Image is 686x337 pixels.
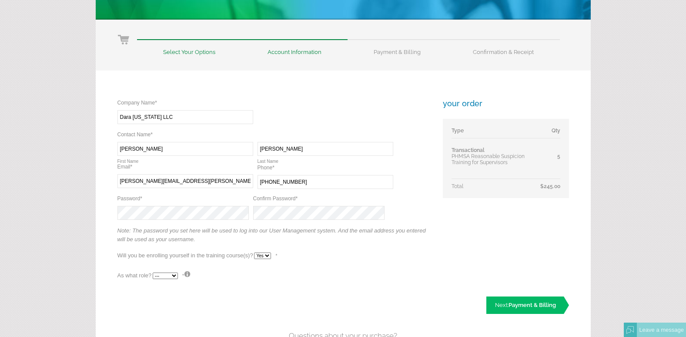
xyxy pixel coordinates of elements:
[452,147,485,153] span: Transactional
[452,138,540,179] td: PHMSA Reasonable Suspicion Training for Supervisors
[184,271,191,277] img: What's this?
[137,39,241,55] li: Select Your Options
[117,252,253,259] label: Will you be enrolling yourself in the training course(s)?
[540,138,560,179] td: 5
[443,99,569,108] h3: your order
[348,39,447,55] li: Payment & Billing
[117,272,152,279] label: As what role?
[117,227,426,243] em: Note: The password you set here will be used to log into our User Management system. And the emai...
[253,195,298,202] label: Confirm Password*
[117,131,153,138] label: Contact Name*
[117,195,142,202] label: Password*
[452,179,540,190] td: Total
[117,159,258,164] span: First Name
[540,128,560,138] td: Qty
[486,297,569,314] a: Next:Payment & Billing
[626,326,634,334] img: Offline
[540,183,560,189] span: $245.00
[509,302,556,308] span: Payment & Billing
[117,100,157,106] label: Company Name*
[258,165,274,171] label: Phone*
[447,39,560,55] li: Confirmation & Receipt
[452,128,540,138] td: Type
[117,164,133,170] label: Email*
[637,323,686,337] div: Leave a message
[241,39,348,55] li: Account Information
[258,159,398,164] span: Last Name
